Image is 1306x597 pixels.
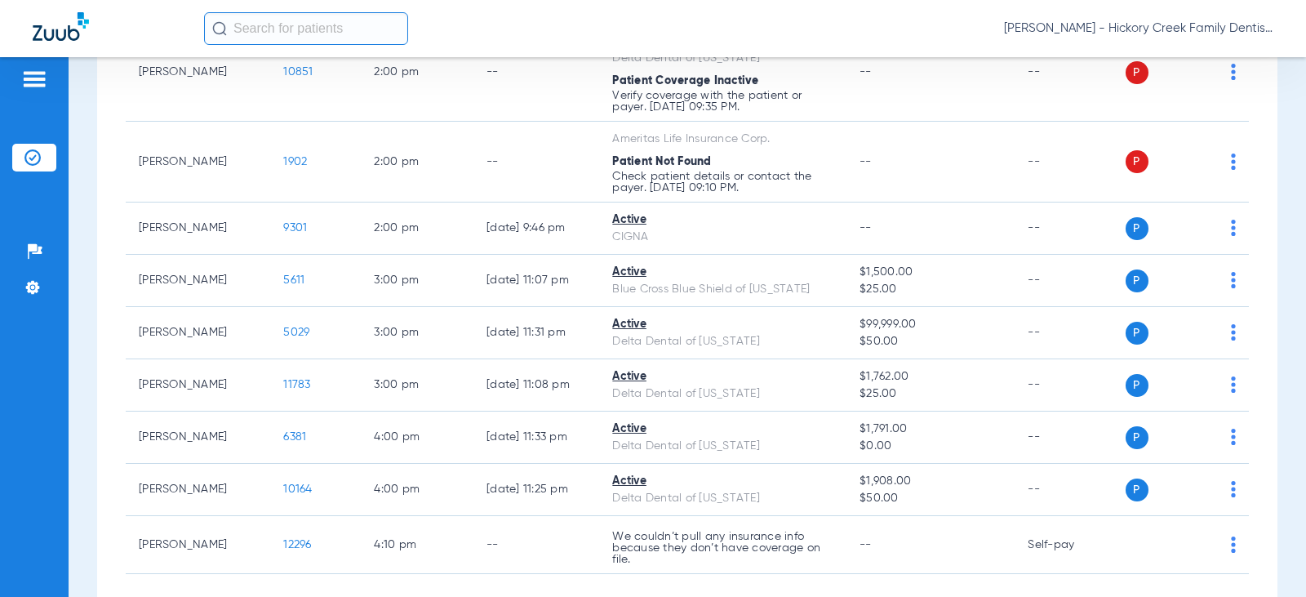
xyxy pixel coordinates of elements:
span: 6381 [283,431,306,443]
span: P [1126,270,1148,292]
div: CIGNA [612,229,833,246]
td: [DATE] 11:08 PM [473,359,599,412]
span: 1902 [283,156,307,167]
td: Self-pay [1015,516,1125,574]
span: P [1126,61,1148,84]
td: -- [1015,307,1125,359]
img: group-dot-blue.svg [1231,272,1236,288]
span: -- [860,156,872,167]
img: group-dot-blue.svg [1231,154,1236,170]
td: -- [473,24,599,122]
td: 3:00 PM [361,307,473,359]
td: 4:00 PM [361,412,473,464]
td: -- [473,122,599,203]
span: $1,908.00 [860,473,1002,490]
img: group-dot-blue.svg [1231,220,1236,236]
div: Ameritas Life Insurance Corp. [612,131,833,148]
div: Delta Dental of [US_STATE] [612,50,833,67]
span: $25.00 [860,281,1002,298]
div: Active [612,264,833,281]
span: $0.00 [860,438,1002,455]
td: [PERSON_NAME] [126,307,270,359]
input: Search for patients [204,12,408,45]
td: -- [1015,122,1125,203]
span: P [1126,374,1148,397]
div: Active [612,473,833,490]
td: 2:00 PM [361,203,473,255]
td: -- [1015,203,1125,255]
div: Active [612,421,833,438]
td: 3:00 PM [361,255,473,307]
td: [DATE] 9:46 PM [473,203,599,255]
td: [DATE] 11:25 PM [473,464,599,516]
span: 10851 [283,66,313,78]
span: P [1126,217,1148,240]
span: $1,762.00 [860,368,1002,385]
td: [PERSON_NAME] [126,464,270,516]
img: group-dot-blue.svg [1231,537,1236,553]
td: [DATE] 11:31 PM [473,307,599,359]
span: 10164 [283,483,312,495]
img: Search Icon [212,21,227,36]
span: Patient Coverage Inactive [612,75,758,87]
td: 4:10 PM [361,516,473,574]
td: [PERSON_NAME] [126,255,270,307]
div: Delta Dental of [US_STATE] [612,333,833,350]
img: Zuub Logo [33,12,89,41]
span: -- [860,66,872,78]
span: $50.00 [860,333,1002,350]
span: $1,500.00 [860,264,1002,281]
span: 11783 [283,379,310,390]
td: [PERSON_NAME] [126,516,270,574]
span: 5029 [283,327,309,338]
div: Delta Dental of [US_STATE] [612,490,833,507]
span: P [1126,322,1148,345]
td: -- [1015,464,1125,516]
span: 9301 [283,222,307,234]
div: Blue Cross Blue Shield of [US_STATE] [612,281,833,298]
div: Delta Dental of [US_STATE] [612,385,833,403]
td: [PERSON_NAME] [126,122,270,203]
span: -- [860,539,872,550]
img: group-dot-blue.svg [1231,481,1236,497]
img: hamburger-icon [21,69,47,89]
td: 2:00 PM [361,24,473,122]
td: -- [473,516,599,574]
td: [DATE] 11:33 PM [473,412,599,464]
td: [PERSON_NAME] [126,24,270,122]
p: Check patient details or contact the payer. [DATE] 09:10 PM. [612,171,833,194]
span: P [1126,479,1148,501]
img: group-dot-blue.svg [1231,429,1236,445]
td: [DATE] 11:07 PM [473,255,599,307]
span: P [1126,426,1148,449]
span: Patient Not Found [612,156,711,167]
div: Delta Dental of [US_STATE] [612,438,833,455]
span: 12296 [283,539,311,550]
div: Active [612,316,833,333]
p: We couldn’t pull any insurance info because they don’t have coverage on file. [612,531,833,565]
td: -- [1015,255,1125,307]
span: -- [860,222,872,234]
span: $25.00 [860,385,1002,403]
td: 4:00 PM [361,464,473,516]
img: group-dot-blue.svg [1231,324,1236,341]
img: group-dot-blue.svg [1231,376,1236,393]
td: [PERSON_NAME] [126,359,270,412]
span: $1,791.00 [860,421,1002,438]
div: Active [612,368,833,385]
td: [PERSON_NAME] [126,203,270,255]
td: 2:00 PM [361,122,473,203]
img: group-dot-blue.svg [1231,64,1236,80]
span: $99,999.00 [860,316,1002,333]
td: -- [1015,24,1125,122]
span: 5611 [283,274,304,286]
td: -- [1015,359,1125,412]
span: [PERSON_NAME] - Hickory Creek Family Dentistry [1004,20,1273,37]
td: -- [1015,412,1125,464]
span: P [1126,150,1148,173]
div: Active [612,212,833,229]
td: 3:00 PM [361,359,473,412]
span: $50.00 [860,490,1002,507]
p: Verify coverage with the patient or payer. [DATE] 09:35 PM. [612,90,833,113]
td: [PERSON_NAME] [126,412,270,464]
